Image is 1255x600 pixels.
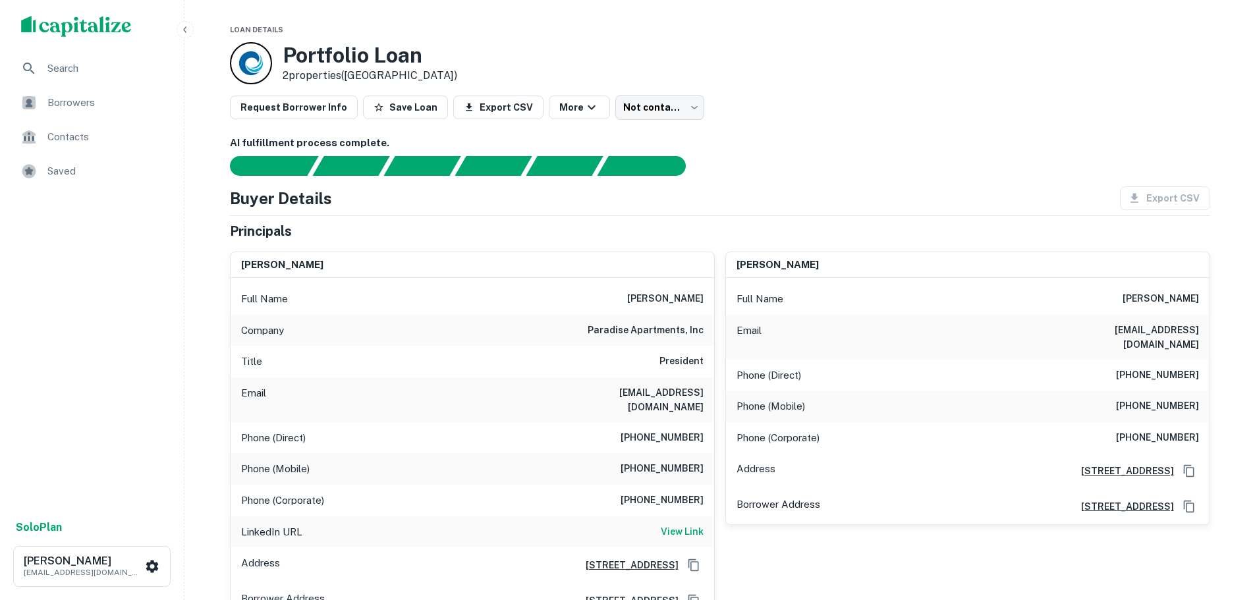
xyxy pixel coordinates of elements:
[1116,368,1199,383] h6: [PHONE_NUMBER]
[1041,323,1199,352] h6: [EMAIL_ADDRESS][DOMAIN_NAME]
[1123,291,1199,307] h6: [PERSON_NAME]
[230,221,292,241] h5: Principals
[659,354,704,369] h6: President
[241,291,288,307] p: Full Name
[453,95,544,119] button: Export CSV
[283,43,457,68] h3: Portfolio Loan
[598,156,702,176] div: AI fulfillment process complete.
[230,186,332,210] h4: Buyer Details
[241,555,280,575] p: Address
[47,61,165,76] span: Search
[230,26,283,34] span: Loan Details
[615,95,704,120] div: Not contacted
[241,430,306,446] p: Phone (Direct)
[545,385,704,414] h6: [EMAIL_ADDRESS][DOMAIN_NAME]
[230,95,358,119] button: Request Borrower Info
[1179,461,1199,481] button: Copy Address
[737,430,820,446] p: Phone (Corporate)
[11,87,173,119] a: Borrowers
[241,323,284,339] p: Company
[1071,464,1174,478] a: [STREET_ADDRESS]
[11,121,173,153] a: Contacts
[241,493,324,508] p: Phone (Corporate)
[737,461,775,481] p: Address
[1116,430,1199,446] h6: [PHONE_NUMBER]
[47,95,165,111] span: Borrowers
[621,461,704,477] h6: [PHONE_NUMBER]
[737,258,819,273] h6: [PERSON_NAME]
[47,163,165,179] span: Saved
[16,520,62,535] a: SoloPlan
[661,524,704,540] a: View Link
[241,258,323,273] h6: [PERSON_NAME]
[241,354,262,369] p: Title
[16,521,62,533] strong: Solo Plan
[455,156,532,176] div: Principals found, AI now looking for contact information...
[47,129,165,145] span: Contacts
[241,461,310,477] p: Phone (Mobile)
[684,555,704,575] button: Copy Address
[588,323,704,339] h6: paradise apartments, inc
[1071,499,1174,514] a: [STREET_ADDRESS]
[661,524,704,539] h6: View Link
[230,136,1210,151] h6: AI fulfillment process complete.
[737,497,820,516] p: Borrower Address
[13,546,171,587] button: [PERSON_NAME][EMAIL_ADDRESS][DOMAIN_NAME]
[737,323,762,352] p: Email
[383,156,460,176] div: Documents found, AI parsing details...
[363,95,448,119] button: Save Loan
[11,155,173,187] a: Saved
[241,524,302,540] p: LinkedIn URL
[621,493,704,508] h6: [PHONE_NUMBER]
[621,430,704,446] h6: [PHONE_NUMBER]
[1116,398,1199,414] h6: [PHONE_NUMBER]
[312,156,389,176] div: Your request is received and processing...
[1179,497,1199,516] button: Copy Address
[737,398,805,414] p: Phone (Mobile)
[737,291,783,307] p: Full Name
[214,156,313,176] div: Sending borrower request to AI...
[526,156,603,176] div: Principals found, still searching for contact information. This may take time...
[24,556,142,566] h6: [PERSON_NAME]
[24,566,142,578] p: [EMAIL_ADDRESS][DOMAIN_NAME]
[549,95,610,119] button: More
[575,558,679,572] a: [STREET_ADDRESS]
[283,68,457,84] p: 2 properties ([GEOGRAPHIC_DATA])
[11,53,173,84] a: Search
[241,385,266,414] p: Email
[737,368,801,383] p: Phone (Direct)
[627,291,704,307] h6: [PERSON_NAME]
[21,16,132,37] img: capitalize-logo.png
